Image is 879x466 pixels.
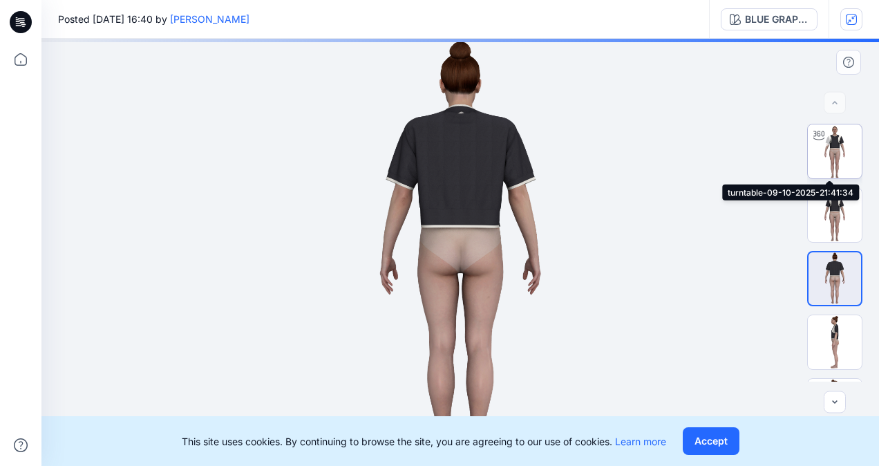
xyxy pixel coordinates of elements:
img: turntable-09-10-2025-21:41:34 [808,124,862,178]
span: Posted [DATE] 16:40 by [58,12,249,26]
a: [PERSON_NAME] [170,13,249,25]
img: RWOS10005 - P1 - 3D3_BLUE GRAPHITE_ SNOW WHITE_Left [808,315,862,369]
div: BLUE GRAPHITE/ SNOW WHITE [745,12,809,27]
img: RWOS10005 - P1 - 3D3_BLUE GRAPHITE_ SNOW WHITE [808,188,862,242]
button: BLUE GRAPHITE/ SNOW WHITE [721,8,817,30]
img: RWOS10005 - P1 - 3D3_BLUE GRAPHITE_ SNOW WHITE_Back [809,252,861,305]
button: Accept [683,427,739,455]
img: RWOS10005 - P1 - 3D3_BLUE GRAPHITE_ SNOW WHITE_Right [808,379,862,433]
a: Learn more [615,436,666,447]
p: This site uses cookies. By continuing to browse the site, you are agreeing to our use of cookies. [182,434,666,449]
img: eyJhbGciOiJIUzI1NiIsImtpZCI6IjAiLCJzbHQiOiJzZXMiLCJ0eXAiOiJKV1QifQ.eyJkYXRhIjp7InR5cGUiOiJzdG9yYW... [247,39,674,466]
